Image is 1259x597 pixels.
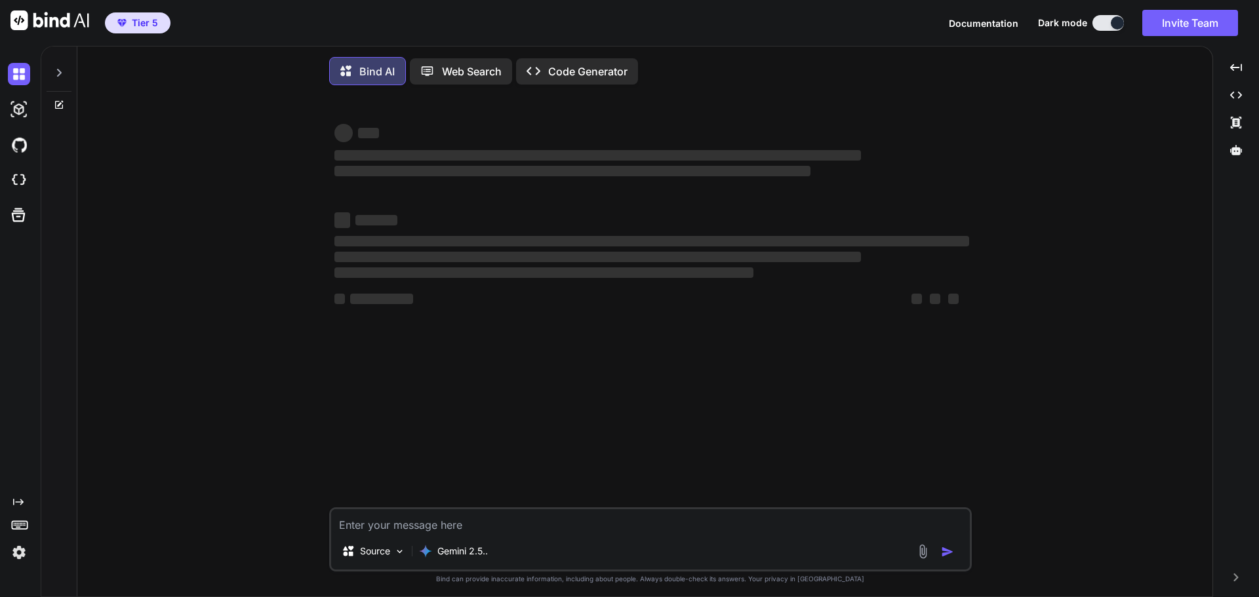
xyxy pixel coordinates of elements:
[334,236,969,246] span: ‌
[350,294,413,304] span: ‌
[548,64,628,79] p: Code Generator
[329,574,972,584] p: Bind can provide inaccurate information, including about people. Always double-check its answers....
[437,545,488,558] p: Gemini 2.5..
[10,10,89,30] img: Bind AI
[355,215,397,225] span: ‌
[949,18,1018,29] span: Documentation
[359,64,395,79] p: Bind AI
[930,294,940,304] span: ‌
[1142,10,1238,36] button: Invite Team
[915,544,930,559] img: attachment
[117,19,127,27] img: premium
[8,98,30,121] img: darkAi-studio
[358,128,379,138] span: ‌
[419,545,432,558] img: Gemini 2.5 flash
[334,252,861,262] span: ‌
[949,16,1018,30] button: Documentation
[911,294,922,304] span: ‌
[8,169,30,191] img: cloudideIcon
[442,64,502,79] p: Web Search
[334,267,753,278] span: ‌
[334,294,345,304] span: ‌
[8,63,30,85] img: darkChat
[394,546,405,557] img: Pick Models
[360,545,390,558] p: Source
[334,124,353,142] span: ‌
[334,150,861,161] span: ‌
[132,16,158,29] span: Tier 5
[948,294,959,304] span: ‌
[8,134,30,156] img: githubDark
[334,212,350,228] span: ‌
[8,541,30,564] img: settings
[334,166,810,176] span: ‌
[941,545,954,558] img: icon
[1038,16,1087,29] span: Dark mode
[105,12,170,33] button: premiumTier 5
